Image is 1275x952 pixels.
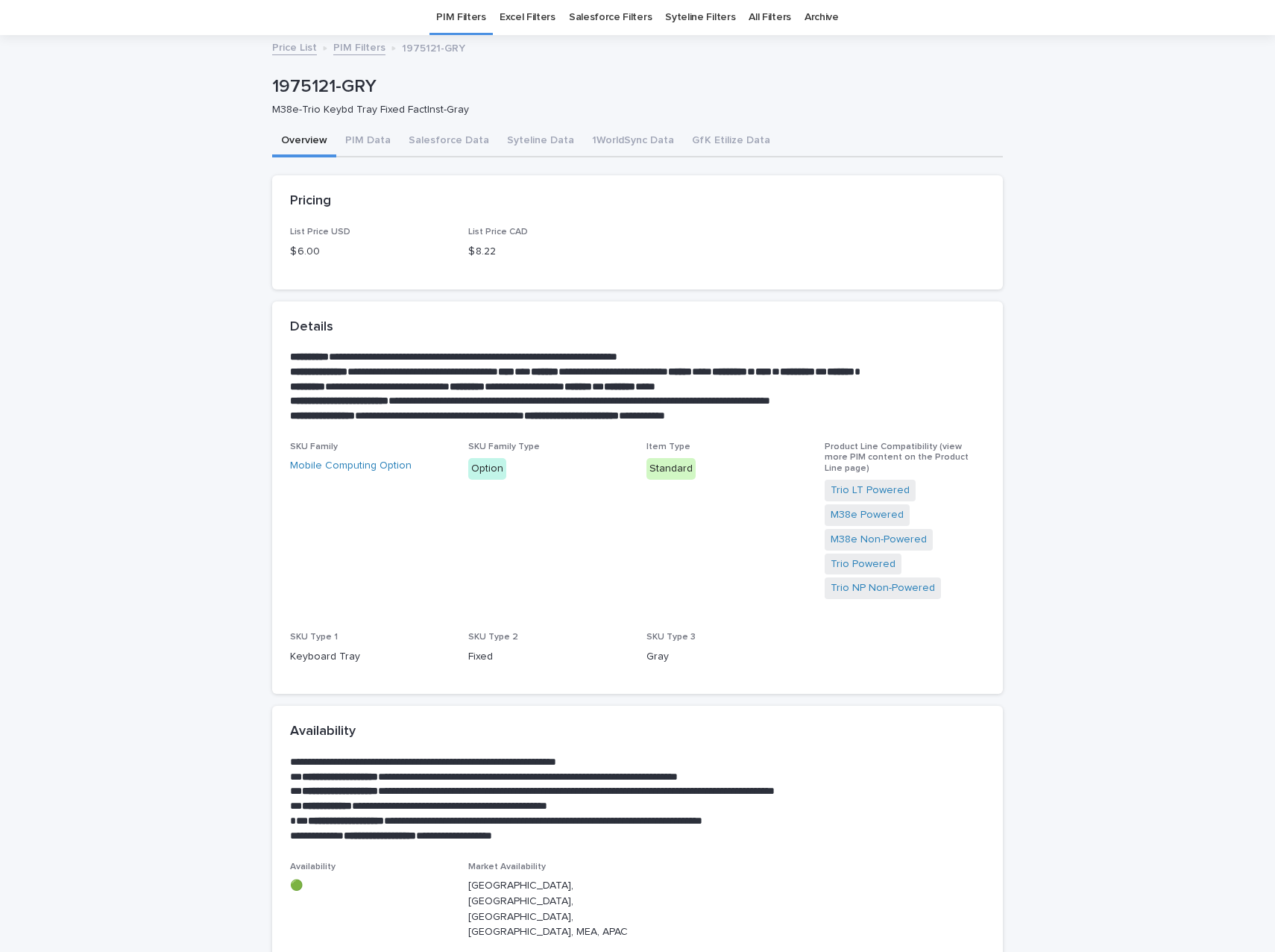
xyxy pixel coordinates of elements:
[646,633,696,642] span: SKU Type 3
[468,862,546,871] span: Market Availability
[402,39,465,55] p: 1975121-GRY
[290,724,356,740] h2: Availability
[468,228,528,237] span: List Price CAD
[468,244,629,260] p: $ 8.22
[498,126,583,157] button: Syteline Data
[290,862,336,871] span: Availability
[468,649,629,665] p: Fixed
[272,38,317,55] a: Price List
[290,878,450,894] p: 🟢
[468,442,540,451] span: SKU Family Type
[646,458,696,480] div: Standard
[290,458,412,474] a: Mobile Computing Option
[272,104,991,116] p: M38e-Trio Keybd Tray Fixed FactInst-Gray
[468,878,629,940] p: [GEOGRAPHIC_DATA], [GEOGRAPHIC_DATA], [GEOGRAPHIC_DATA], [GEOGRAPHIC_DATA], MEA, APAC
[400,126,498,157] button: Salesforce Data
[468,633,518,642] span: SKU Type 2
[336,126,400,157] button: PIM Data
[831,532,927,548] a: M38e Non-Powered
[831,483,910,498] a: Trio LT Powered
[290,244,450,260] p: $ 6.00
[831,507,904,523] a: M38e Powered
[290,319,333,336] h2: Details
[583,126,683,157] button: 1WorldSync Data
[831,580,935,596] a: Trio NP Non-Powered
[272,76,997,98] p: 1975121-GRY
[468,458,506,480] div: Option
[825,442,969,473] span: Product Line Compatibility (view more PIM content on the Product Line page)
[646,649,807,665] p: Gray
[646,442,690,451] span: Item Type
[290,633,338,642] span: SKU Type 1
[290,193,331,210] h2: Pricing
[290,228,350,237] span: List Price USD
[831,557,895,572] a: Trio Powered
[272,126,336,157] button: Overview
[333,38,385,55] a: PIM Filters
[290,649,450,665] p: Keyboard Tray
[683,126,779,157] button: GfK Etilize Data
[290,442,338,451] span: SKU Family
